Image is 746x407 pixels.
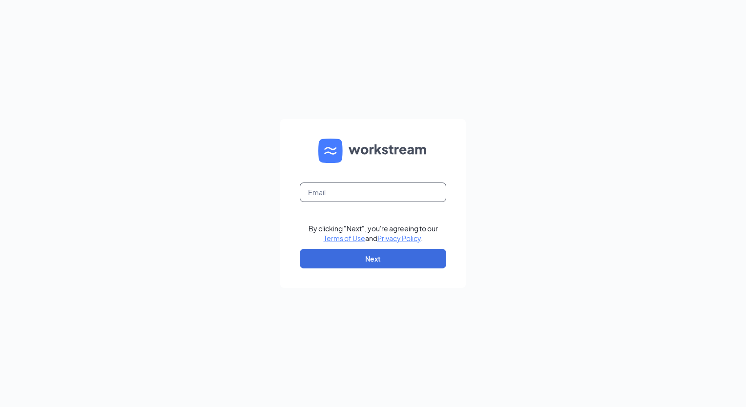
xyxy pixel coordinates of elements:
[309,224,438,243] div: By clicking "Next", you're agreeing to our and .
[318,139,428,163] img: WS logo and Workstream text
[300,249,446,268] button: Next
[324,234,365,243] a: Terms of Use
[300,183,446,202] input: Email
[377,234,421,243] a: Privacy Policy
